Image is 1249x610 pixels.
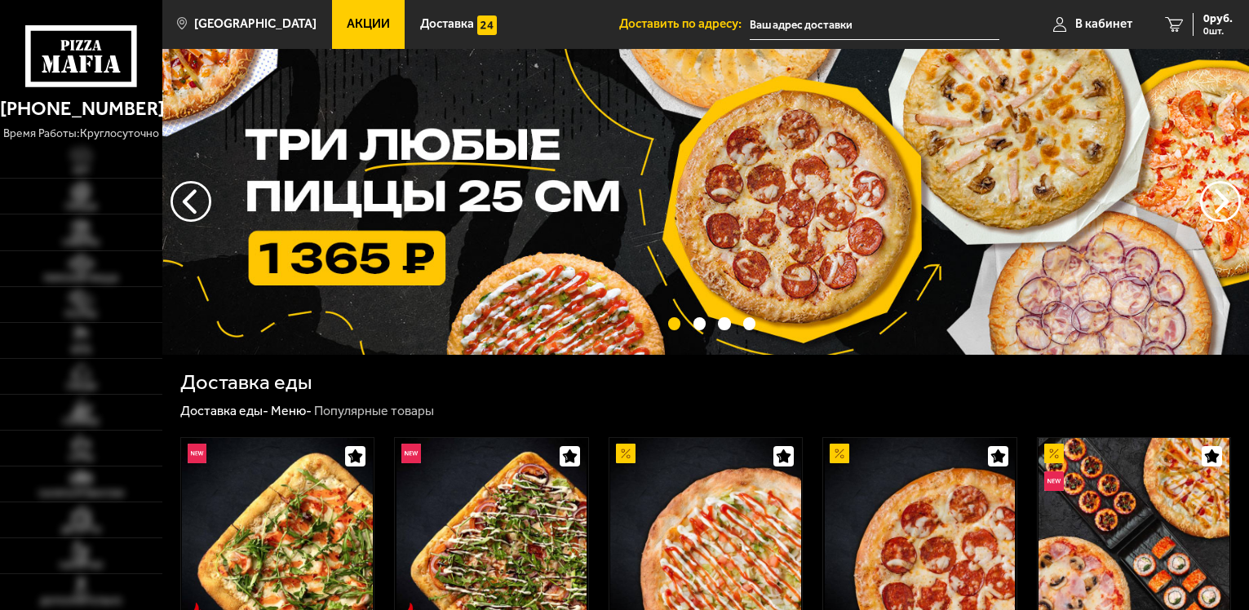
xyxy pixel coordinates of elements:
img: Новинка [1044,471,1064,491]
img: Акционный [1044,444,1064,463]
button: предыдущий [1200,181,1241,222]
h1: Доставка еды [180,372,312,393]
button: следующий [171,181,211,222]
img: 15daf4d41897b9f0e9f617042186c801.svg [477,15,497,35]
button: точки переключения [743,317,755,329]
img: Новинка [401,444,421,463]
button: точки переключения [693,317,706,329]
span: Санкт-Петербург, г. Пушкин, ул. Магазейная 11 [750,10,999,40]
img: Акционный [830,444,849,463]
span: 0 шт. [1203,26,1233,36]
input: Ваш адрес доставки [750,10,999,40]
img: Акционный [616,444,636,463]
span: Акции [347,18,390,30]
span: Доставка [420,18,474,30]
span: В кабинет [1075,18,1132,30]
button: точки переключения [668,317,680,329]
span: [GEOGRAPHIC_DATA] [194,18,317,30]
span: Доставить по адресу: [619,18,750,30]
img: Новинка [188,444,207,463]
a: Меню- [271,403,312,418]
span: 0 руб. [1203,13,1233,24]
div: Популярные товары [314,403,434,420]
a: Доставка еды- [180,403,268,418]
button: точки переключения [718,317,730,329]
